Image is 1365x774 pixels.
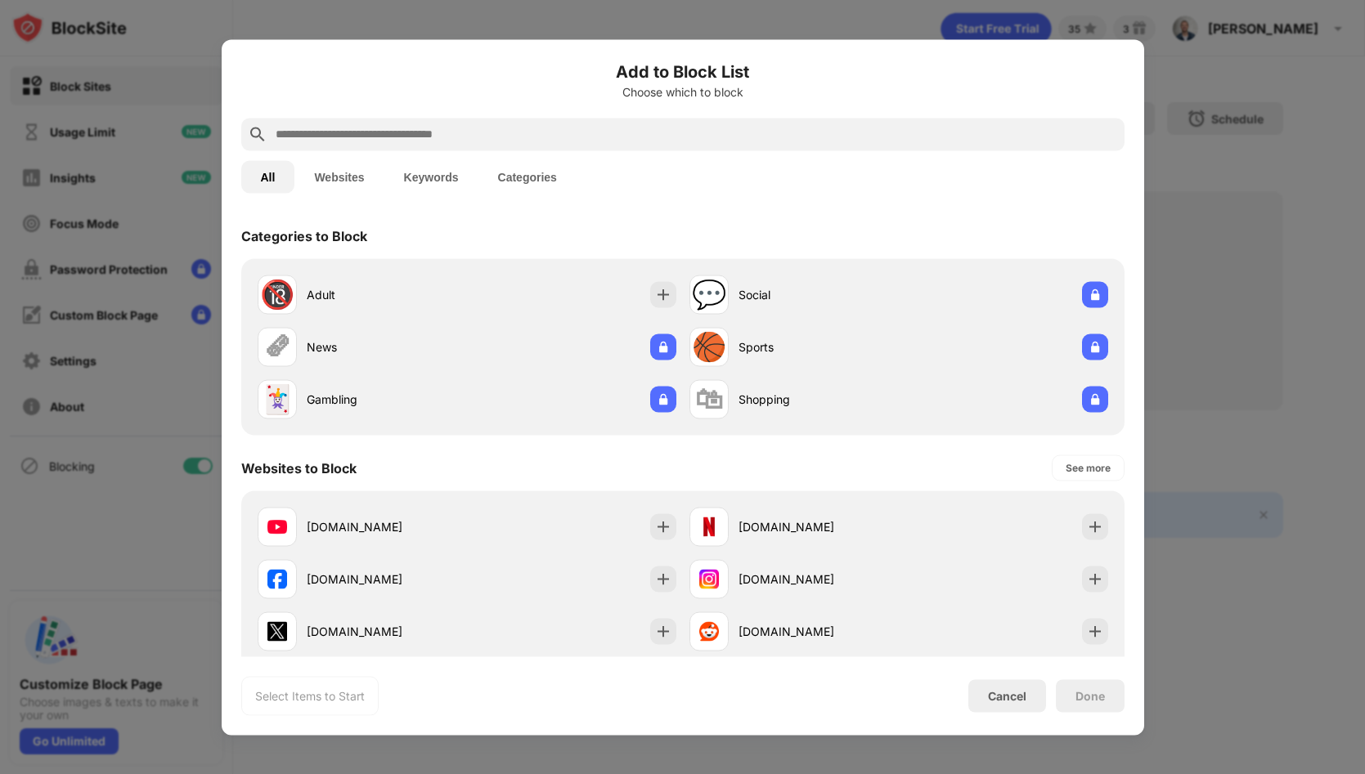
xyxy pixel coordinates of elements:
div: [DOMAIN_NAME] [739,518,899,535]
div: 🏀 [692,330,726,364]
div: [DOMAIN_NAME] [307,623,467,640]
img: favicons [267,517,287,536]
div: 🃏 [260,383,294,416]
div: Social [739,286,899,303]
img: favicons [267,569,287,588]
div: 🛍 [695,383,723,416]
div: Websites to Block [241,459,357,476]
img: favicons [699,569,719,588]
button: Categories [478,160,577,193]
div: [DOMAIN_NAME] [307,570,467,588]
div: News [307,338,467,356]
button: Websites [294,160,384,193]
div: Cancel [988,689,1026,703]
button: Keywords [384,160,478,193]
div: [DOMAIN_NAME] [739,623,899,640]
div: Done [1075,689,1105,702]
img: favicons [699,621,719,641]
div: Sports [739,338,899,356]
div: [DOMAIN_NAME] [307,518,467,535]
div: Categories to Block [241,227,367,244]
div: [DOMAIN_NAME] [739,570,899,588]
button: All [241,160,295,193]
div: Shopping [739,391,899,408]
div: See more [1066,459,1111,476]
div: Gambling [307,391,467,408]
div: 💬 [692,278,726,311]
div: Select Items to Start [255,687,365,704]
h6: Add to Block List [241,59,1125,83]
img: favicons [267,621,287,641]
div: Choose which to block [241,85,1125,98]
img: favicons [699,517,719,536]
div: 🗞 [263,330,291,364]
div: Adult [307,286,467,303]
img: search.svg [248,124,267,144]
div: 🔞 [260,278,294,311]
